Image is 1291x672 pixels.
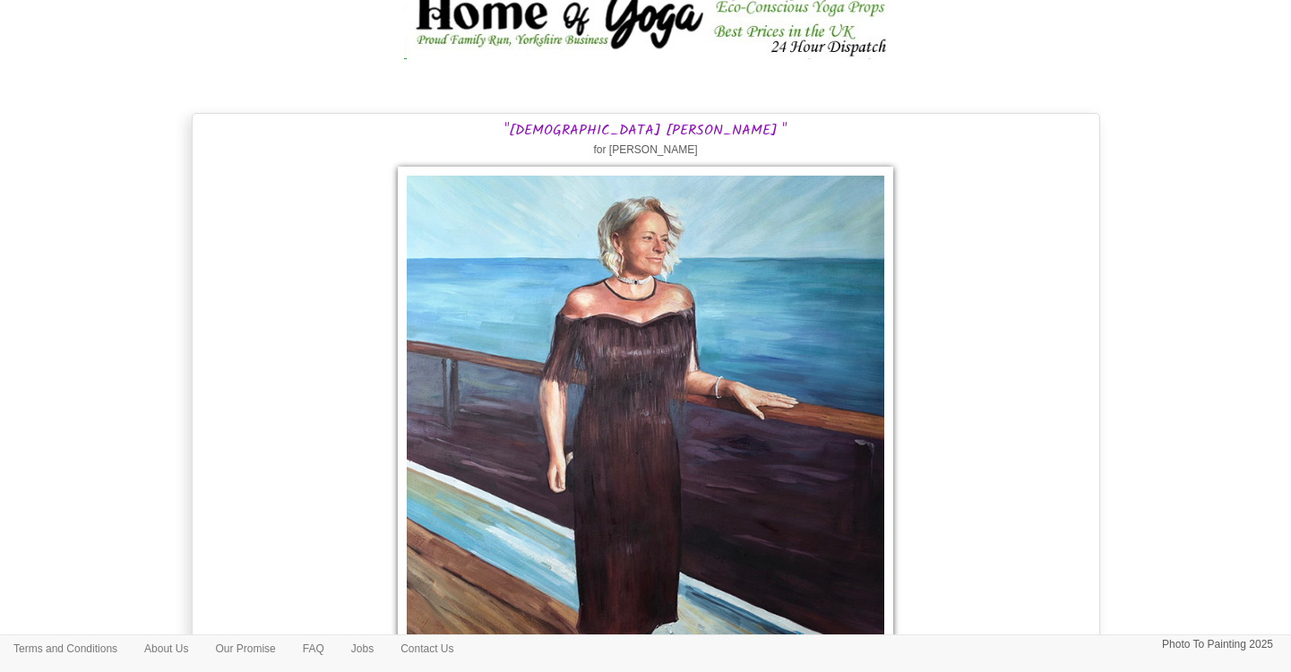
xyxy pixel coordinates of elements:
[338,635,387,662] a: Jobs
[1162,635,1273,654] p: Photo To Painting 2025
[387,635,467,662] a: Contact Us
[197,123,1095,139] h3: "[DEMOGRAPHIC_DATA] [PERSON_NAME] "
[131,635,202,662] a: About Us
[202,635,288,662] a: Our Promise
[289,635,338,662] a: FAQ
